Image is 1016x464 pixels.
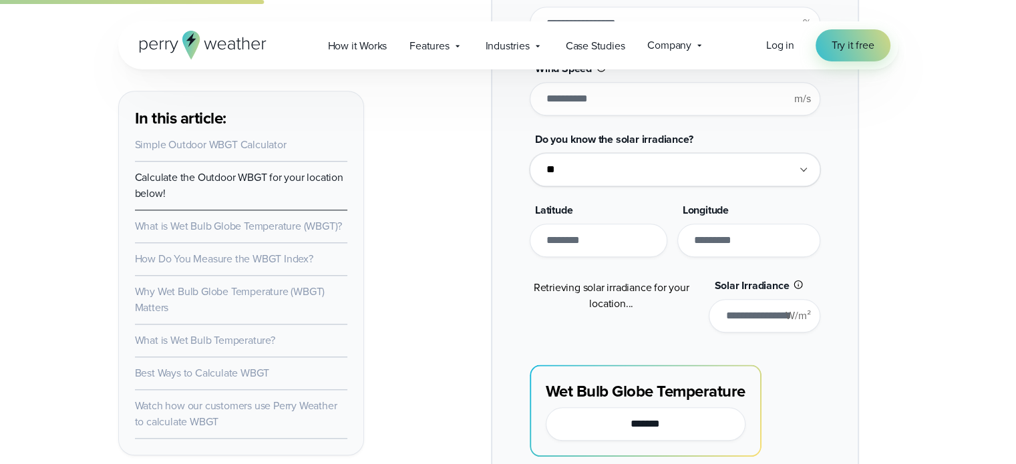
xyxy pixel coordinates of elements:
span: Industries [486,38,530,54]
h3: In this article: [135,107,347,129]
a: How Do You Measure the WBGT Index? [135,251,313,266]
span: How it Works [328,38,387,54]
span: Latitude [535,202,572,218]
a: What is Wet Bulb Globe Temperature (WBGT)? [135,218,343,234]
a: How it Works [317,32,399,59]
a: What is Wet Bulb Temperature? [135,332,275,348]
span: Features [409,38,449,54]
a: Case Studies [554,32,637,59]
a: Log in [766,37,794,53]
a: Best Ways to Calculate WBGT [135,365,270,381]
span: Retrieving solar irradiance for your location... [534,280,689,311]
a: Watch how our customers use Perry Weather to calculate WBGT [135,398,337,429]
span: Longitude [683,202,729,218]
a: Simple Outdoor WBGT Calculator [135,137,287,152]
span: Case Studies [566,38,625,54]
span: Company [647,37,691,53]
a: Calculate the Outdoor WBGT for your location below! [135,170,343,201]
a: Try it free [816,29,890,61]
span: Do you know the solar irradiance? [535,132,693,147]
span: Solar Irradiance [714,278,789,293]
span: Try it free [832,37,874,53]
a: Why Wet Bulb Globe Temperature (WBGT) Matters [135,284,325,315]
